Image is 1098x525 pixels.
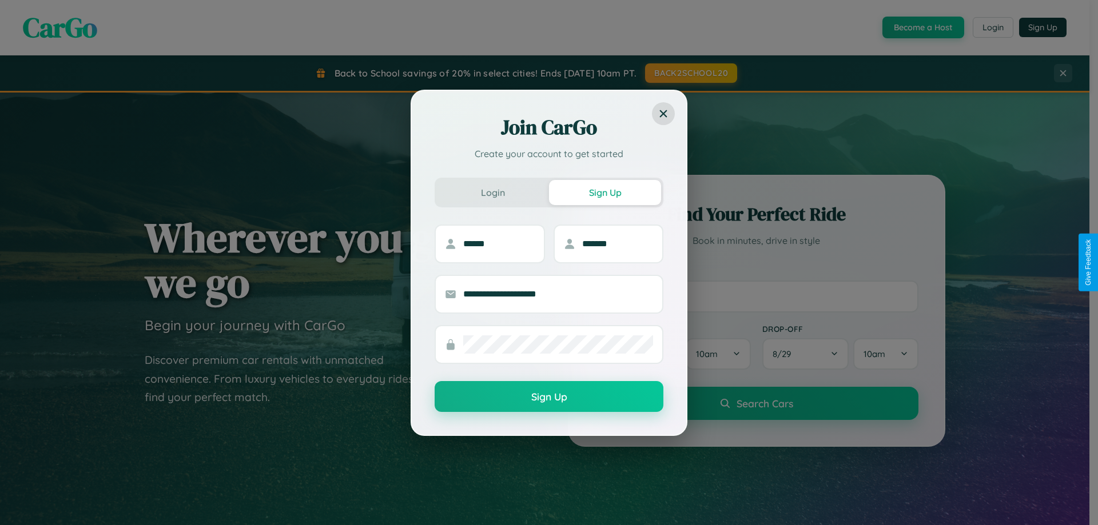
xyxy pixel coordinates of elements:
button: Sign Up [435,381,663,412]
button: Login [437,180,549,205]
p: Create your account to get started [435,147,663,161]
h2: Join CarGo [435,114,663,141]
button: Sign Up [549,180,661,205]
div: Give Feedback [1084,239,1092,286]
